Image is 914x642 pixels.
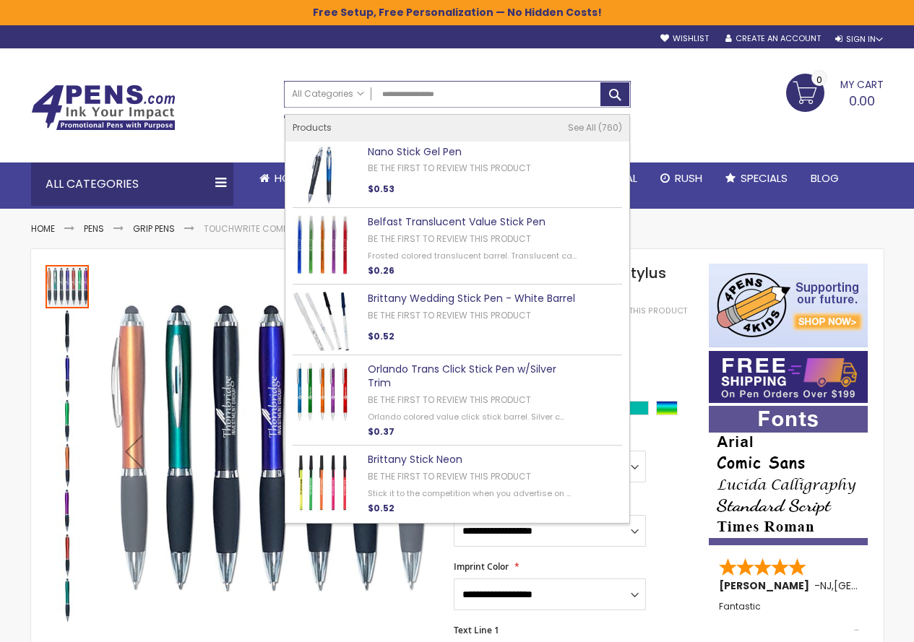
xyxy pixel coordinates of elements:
span: $0.26 [368,264,395,277]
div: TouchWrite Command Stylus Pen [46,532,90,577]
div: Orlando colored value click stick barrel. Silver c... [368,412,582,422]
span: 760 [598,121,622,134]
div: Teal [627,401,649,415]
img: font-personalization-examples [709,406,868,545]
img: TouchWrite Command Stylus Pen [46,444,89,487]
img: Brittany Stick Neon [293,453,352,512]
span: 0 [816,73,822,87]
a: See All 760 [568,122,622,134]
span: Text Line 1 [454,624,499,636]
div: TouchWrite Command Stylus Pen [46,577,89,622]
a: Specials [714,162,799,194]
img: Free shipping on orders over $199 [709,351,868,403]
span: 0.00 [849,92,875,110]
li: TouchWrite Command Stylus Pen [204,223,358,235]
span: Rush [675,170,702,186]
a: Belfast Translucent Value Stick Pen [368,214,546,229]
img: Belfast Translucent Value Stick Pen [293,215,352,274]
img: Nano Stick Gel Pen [293,145,352,204]
div: Stick it to the competition when you advertise on ... [368,488,582,499]
a: Be the first to review this product [368,309,531,321]
img: Orlando Trans Click Stick Pen w/Silver Trim [293,363,352,422]
span: $0.37 [368,425,395,438]
a: 0.00 0 [786,74,884,110]
div: TouchWrite Command Stylus Pen [46,308,90,353]
span: Home [275,170,304,186]
div: All Categories [31,162,233,206]
a: Be the first to review this product [368,162,531,174]
div: Assorted [656,401,678,415]
img: Brittany Wedding Stick Pen - White Barrel [293,292,352,351]
div: TouchWrite Command Stylus Pen [46,353,90,398]
span: $0.53 [368,183,395,195]
img: 4pens 4 kids [709,264,868,347]
a: Home [248,162,316,194]
div: TouchWrite Command Stylus Pen [46,398,90,443]
img: TouchWrite Command Stylus Pen [105,285,435,615]
img: TouchWrite Command Stylus Pen [46,355,89,398]
img: TouchWrite Command Stylus Pen [46,310,89,353]
a: Nano Stick Gel Pen [368,144,462,159]
a: Home [31,222,55,235]
img: TouchWrite Command Stylus Pen [46,578,89,622]
span: All Categories [292,88,364,100]
a: Orlando Trans Click Stick Pen w/Silver Trim [368,362,556,390]
div: TouchWrite Command Stylus Pen [46,443,90,487]
span: $0.52 [368,330,395,342]
div: TouchWrite Command Stylus Pen [46,487,90,532]
div: Sign In [835,34,883,45]
img: TouchWrite Command Stylus Pen [46,534,89,577]
div: Free shipping on pen orders over $199 [509,108,631,136]
a: Be the first to review this product [368,394,531,406]
span: $0.52 [368,502,395,514]
div: Previous [105,264,163,638]
div: Frosted colored translucent barrel. Translucent ca... [368,251,582,261]
a: Wishlist [660,33,709,44]
span: Products [293,121,332,134]
a: Create an Account [725,33,821,44]
a: All Categories [285,82,371,105]
img: TouchWrite Command Stylus Pen [46,489,89,532]
a: Blog [799,162,850,194]
div: TouchWrite Command Stylus Pen [46,264,90,308]
a: Pens [84,222,104,235]
a: Be the first to review this product [368,233,531,245]
span: See All [568,121,596,134]
span: Specials [741,170,788,186]
span: Imprint Color [454,560,509,573]
span: Blog [811,170,839,186]
a: Be the first to review this product [368,470,531,482]
a: Grip Pens [133,222,175,235]
a: Brittany Stick Neon [368,452,462,467]
img: 4Pens Custom Pens and Promotional Products [31,84,176,131]
a: Brittany Wedding Stick Pen - White Barrel [368,291,575,305]
img: TouchWrite Command Stylus Pen [46,399,89,443]
a: Rush [649,162,714,194]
